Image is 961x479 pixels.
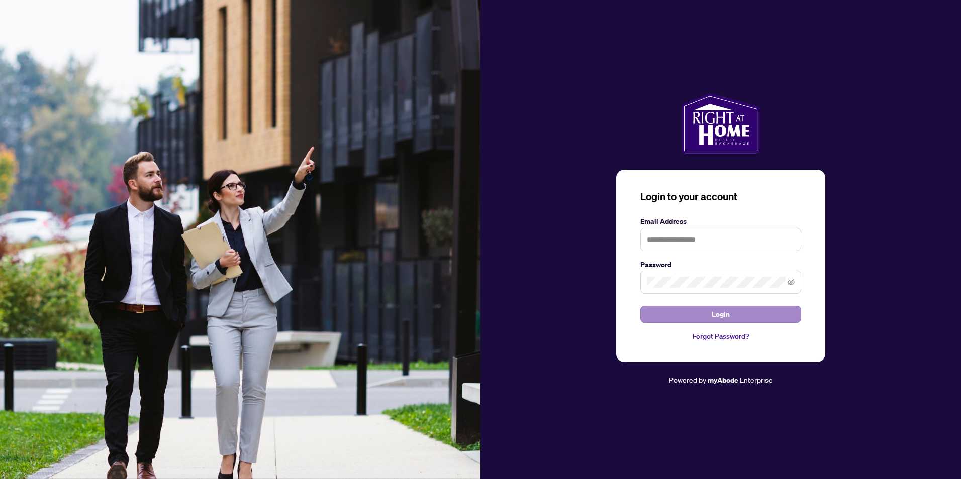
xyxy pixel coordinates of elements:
button: Login [640,306,801,323]
h3: Login to your account [640,190,801,204]
span: eye-invisible [788,279,795,286]
span: Login [712,306,730,322]
img: ma-logo [682,93,759,154]
a: myAbode [708,375,738,386]
label: Email Address [640,216,801,227]
span: Powered by [669,375,706,384]
a: Forgot Password? [640,331,801,342]
label: Password [640,259,801,270]
span: Enterprise [740,375,773,384]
